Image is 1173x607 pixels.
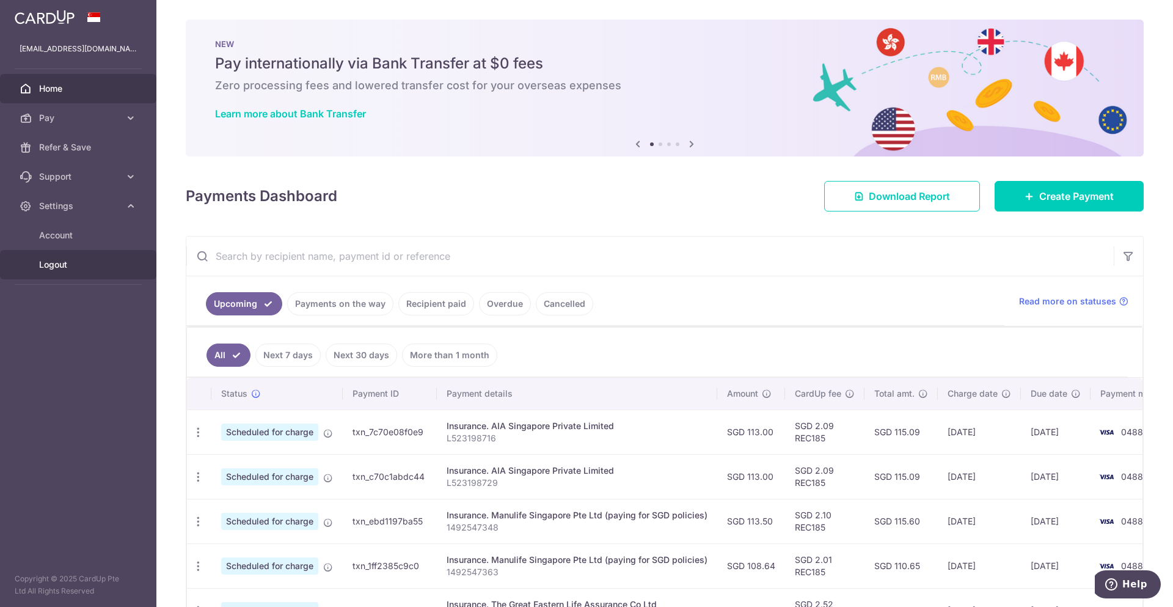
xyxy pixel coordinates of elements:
[221,388,247,400] span: Status
[1021,499,1091,543] td: [DATE]
[215,39,1114,49] p: NEW
[864,454,938,499] td: SGD 115.09
[1021,410,1091,454] td: [DATE]
[948,388,998,400] span: Charge date
[206,292,282,315] a: Upcoming
[15,10,75,24] img: CardUp
[795,388,841,400] span: CardUp fee
[221,468,318,485] span: Scheduled for charge
[1021,543,1091,588] td: [DATE]
[717,410,785,454] td: SGD 113.00
[39,112,120,124] span: Pay
[717,454,785,499] td: SGD 113.00
[39,141,120,153] span: Refer & Save
[215,54,1114,73] h5: Pay internationally via Bank Transfer at $0 fees
[1094,514,1119,529] img: Bank Card
[1019,295,1128,307] a: Read more on statuses
[398,292,474,315] a: Recipient paid
[869,189,950,204] span: Download Report
[1019,295,1116,307] span: Read more on statuses
[343,543,437,588] td: txn_1ff2385c9c0
[447,554,707,566] div: Insurance. Manulife Singapore Pte Ltd (paying for SGD policies)
[221,557,318,575] span: Scheduled for charge
[447,465,707,477] div: Insurance. AIA Singapore Private Limited
[402,344,497,367] a: More than 1 month
[938,499,1021,543] td: [DATE]
[785,454,864,499] td: SGD 2.09 REC185
[717,543,785,588] td: SGD 108.64
[343,378,437,410] th: Payment ID
[437,378,717,410] th: Payment details
[938,454,1021,499] td: [DATE]
[1121,516,1143,526] span: 0488
[1039,189,1114,204] span: Create Payment
[255,344,321,367] a: Next 7 days
[1031,388,1067,400] span: Due date
[39,83,120,95] span: Home
[864,499,938,543] td: SGD 115.60
[864,410,938,454] td: SGD 115.09
[938,543,1021,588] td: [DATE]
[186,20,1144,156] img: Bank transfer banner
[447,432,707,444] p: L523198716
[785,499,864,543] td: SGD 2.10 REC185
[186,185,337,207] h4: Payments Dashboard
[1121,561,1143,571] span: 0488
[1094,425,1119,440] img: Bank Card
[864,543,938,588] td: SGD 110.65
[1121,427,1143,437] span: 0488
[39,229,120,241] span: Account
[717,499,785,543] td: SGD 113.50
[221,513,318,530] span: Scheduled for charge
[221,424,318,441] span: Scheduled for charge
[479,292,531,315] a: Overdue
[39,171,120,183] span: Support
[326,344,397,367] a: Next 30 days
[343,454,437,499] td: txn_c70c1abdc44
[343,410,437,454] td: txn_7c70e08f0e9
[447,566,707,578] p: 1492547363
[1094,469,1119,484] img: Bank Card
[1021,454,1091,499] td: [DATE]
[785,543,864,588] td: SGD 2.01 REC185
[287,292,393,315] a: Payments on the way
[215,108,366,120] a: Learn more about Bank Transfer
[447,509,707,521] div: Insurance. Manulife Singapore Pte Ltd (paying for SGD policies)
[785,410,864,454] td: SGD 2.09 REC185
[447,420,707,432] div: Insurance. AIA Singapore Private Limited
[1095,570,1161,601] iframe: Opens a widget where you can find more information
[206,344,250,367] a: All
[186,237,1114,276] input: Search by recipient name, payment id or reference
[938,410,1021,454] td: [DATE]
[536,292,593,315] a: Cancelled
[343,499,437,543] td: txn_ebd1197ba55
[447,521,707,534] p: 1492547348
[39,200,120,212] span: Settings
[1094,559,1119,573] img: Bank Card
[1121,471,1143,482] span: 0488
[995,181,1144,212] a: Create Payment
[39,259,120,271] span: Logout
[824,181,980,212] a: Download Report
[874,388,915,400] span: Total amt.
[447,477,707,489] p: L523198729
[727,388,758,400] span: Amount
[215,78,1114,93] h6: Zero processing fees and lowered transfer cost for your overseas expenses
[20,43,137,55] p: [EMAIL_ADDRESS][DOMAIN_NAME]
